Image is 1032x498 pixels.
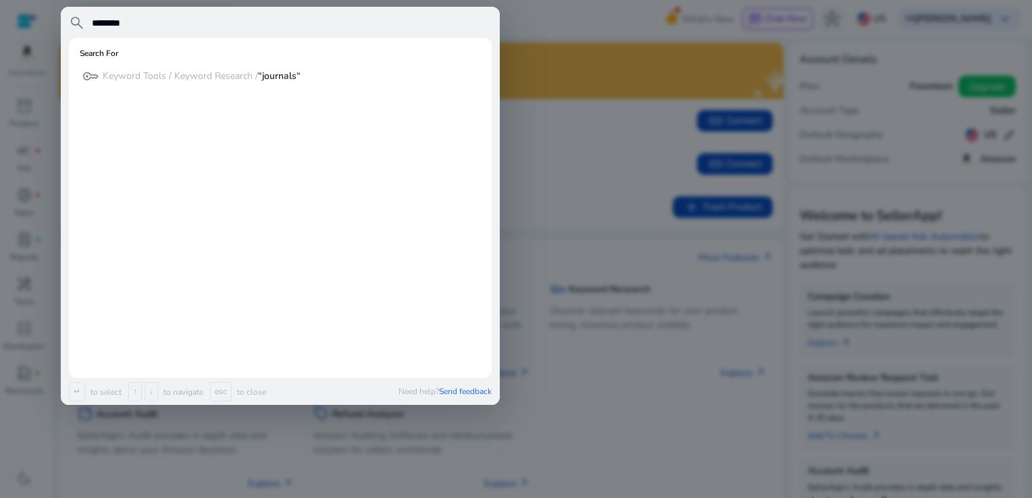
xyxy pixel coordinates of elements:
[210,382,232,402] span: esc
[439,386,492,397] span: Send feedback
[69,15,85,31] span: search
[88,387,122,397] p: to select
[145,382,158,402] span: ↓
[258,70,301,82] b: “journals“
[69,382,85,402] span: ↵
[128,382,142,402] span: ↑
[80,49,118,58] h6: Search For
[398,386,492,397] p: Need help?
[82,68,99,84] span: key
[161,387,203,397] p: to navigate
[234,387,266,397] p: to close
[103,70,301,83] p: Keyword Tools / Keyword Research /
